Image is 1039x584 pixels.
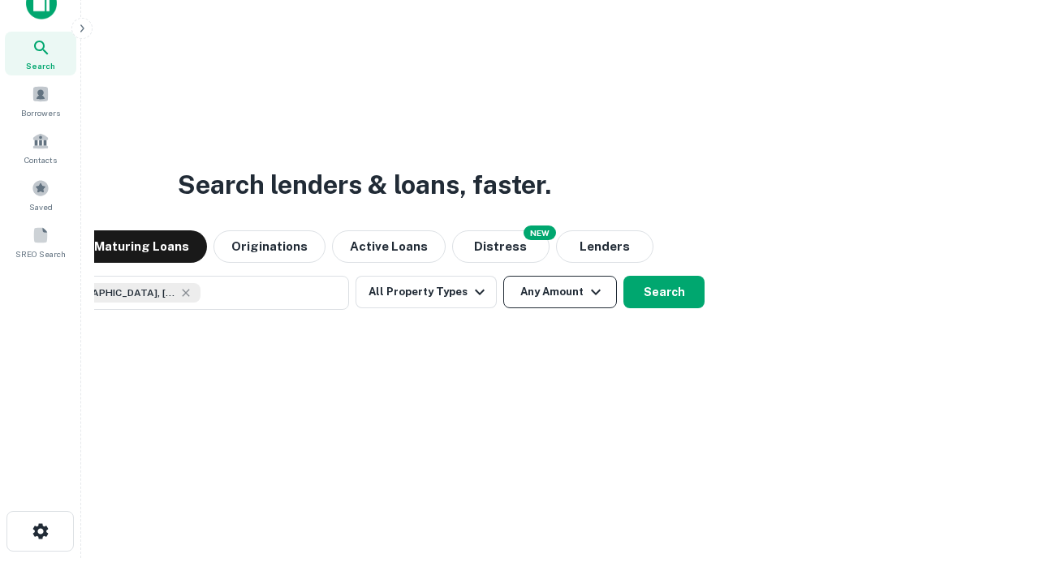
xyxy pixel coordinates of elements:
[213,230,325,263] button: Originations
[54,286,176,300] span: [GEOGRAPHIC_DATA], [GEOGRAPHIC_DATA], [GEOGRAPHIC_DATA]
[623,276,705,308] button: Search
[24,276,349,310] button: [GEOGRAPHIC_DATA], [GEOGRAPHIC_DATA], [GEOGRAPHIC_DATA]
[452,230,550,263] button: Search distressed loans with lien and other non-mortgage details.
[29,200,53,213] span: Saved
[15,247,66,260] span: SREO Search
[76,230,207,263] button: Maturing Loans
[5,126,76,170] a: Contacts
[24,153,57,166] span: Contacts
[21,106,60,119] span: Borrowers
[5,32,76,75] a: Search
[556,230,653,263] button: Lenders
[958,454,1039,532] iframe: Chat Widget
[5,79,76,122] a: Borrowers
[5,173,76,217] a: Saved
[503,276,617,308] button: Any Amount
[524,225,556,240] div: NEW
[356,276,497,308] button: All Property Types
[5,220,76,264] a: SREO Search
[178,165,551,204] h3: Search lenders & loans, faster.
[332,230,446,263] button: Active Loans
[26,59,55,72] span: Search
